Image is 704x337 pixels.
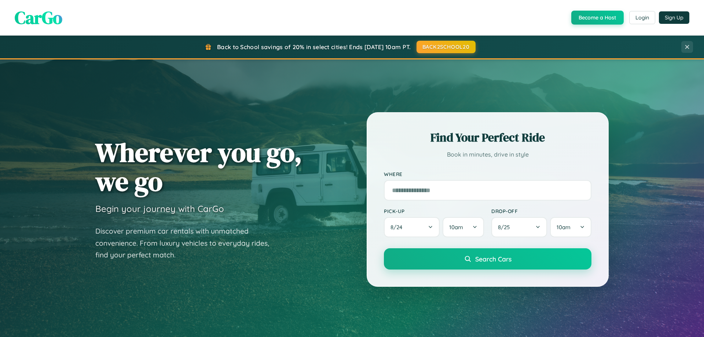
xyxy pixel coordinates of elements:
button: Search Cars [384,248,591,270]
p: Book in minutes, drive in style [384,149,591,160]
button: 8/25 [491,217,547,237]
h2: Find Your Perfect Ride [384,129,591,146]
span: 8 / 24 [390,224,406,231]
label: Where [384,171,591,177]
span: 10am [449,224,463,231]
button: Become a Host [571,11,624,25]
label: Drop-off [491,208,591,214]
h1: Wherever you go, we go [95,138,302,196]
span: CarGo [15,6,62,30]
button: Sign Up [659,11,689,24]
button: 10am [443,217,484,237]
label: Pick-up [384,208,484,214]
span: Search Cars [475,255,511,263]
button: 8/24 [384,217,440,237]
button: 10am [550,217,591,237]
span: 10am [557,224,571,231]
button: Login [629,11,655,24]
button: BACK2SCHOOL20 [417,41,476,53]
span: 8 / 25 [498,224,513,231]
h3: Begin your journey with CarGo [95,203,224,214]
span: Back to School savings of 20% in select cities! Ends [DATE] 10am PT. [217,43,411,51]
p: Discover premium car rentals with unmatched convenience. From luxury vehicles to everyday rides, ... [95,225,279,261]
